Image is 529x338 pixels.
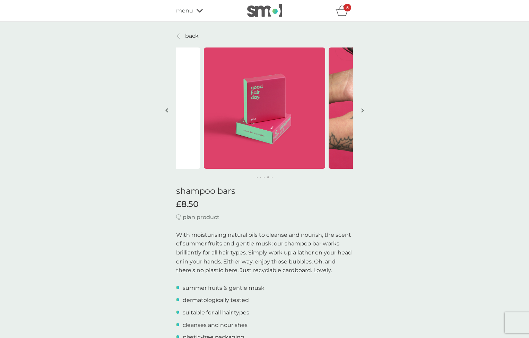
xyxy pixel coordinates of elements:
p: With moisturising natural oils to cleanse and nourish, the scent of summer fruits and gentle musk... [176,231,353,275]
p: plan product [183,213,219,222]
div: basket [336,4,353,18]
a: back [176,32,199,41]
p: cleanses and nourishes [183,321,248,330]
span: £8.50 [176,199,199,209]
img: smol [247,4,282,17]
p: suitable for all hair types [183,308,249,317]
p: dermatologically tested [183,296,249,305]
h1: shampoo bars [176,186,353,196]
img: right-arrow.svg [361,108,364,113]
p: back [185,32,199,41]
span: menu [176,6,193,15]
p: summer fruits & gentle musk [183,284,264,293]
img: left-arrow.svg [165,108,168,113]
